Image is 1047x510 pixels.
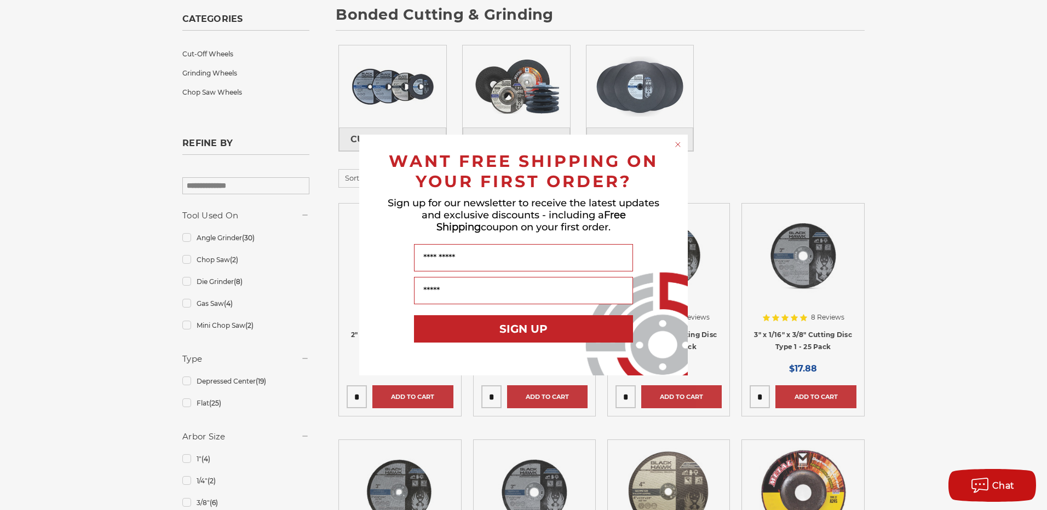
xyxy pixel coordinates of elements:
[414,315,633,343] button: SIGN UP
[388,197,659,233] span: Sign up for our newsletter to receive the latest updates and exclusive discounts - including a co...
[948,469,1036,502] button: Chat
[992,480,1015,491] span: Chat
[389,151,658,192] span: WANT FREE SHIPPING ON YOUR FIRST ORDER?
[436,209,626,233] span: Free Shipping
[672,139,683,150] button: Close dialog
